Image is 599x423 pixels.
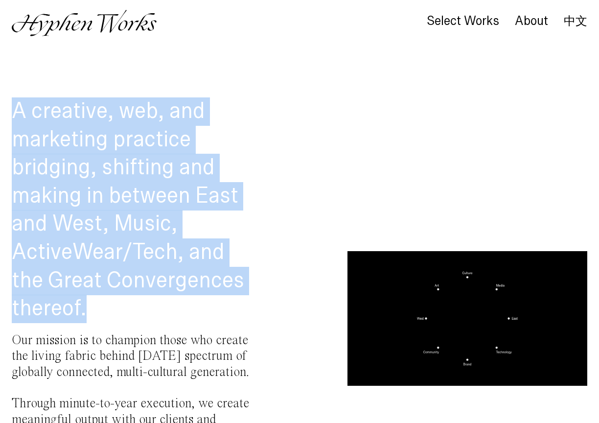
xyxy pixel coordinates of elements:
[12,10,156,36] img: Hyphen Works
[12,97,252,323] h1: A creative, web, and marketing practice bridging, shifting and making in between East and West, M...
[515,14,548,28] div: About
[427,14,499,28] div: Select Works
[347,251,587,386] video: Your browser does not support the video tag.
[515,16,548,27] a: About
[427,16,499,27] a: Select Works
[564,16,587,26] a: 中文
